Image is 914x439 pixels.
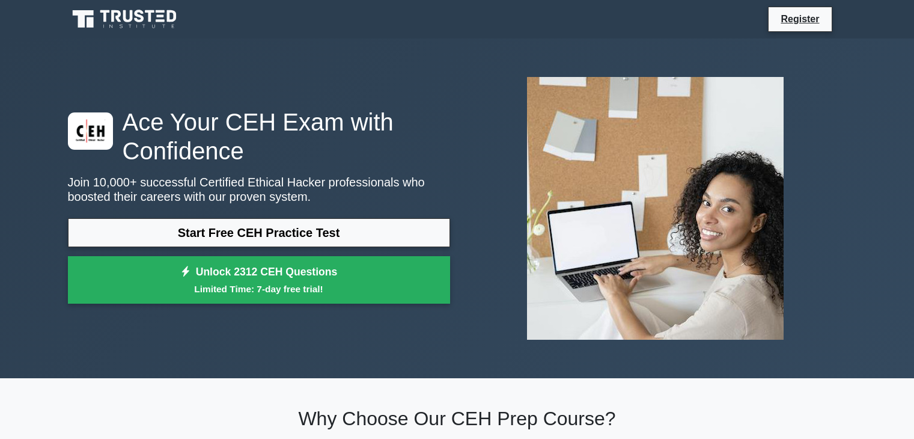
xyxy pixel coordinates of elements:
[68,218,450,247] a: Start Free CEH Practice Test
[68,256,450,304] a: Unlock 2312 CEH QuestionsLimited Time: 7-day free trial!
[68,175,450,204] p: Join 10,000+ successful Certified Ethical Hacker professionals who boosted their careers with our...
[83,282,435,296] small: Limited Time: 7-day free trial!
[68,108,450,165] h1: Ace Your CEH Exam with Confidence
[773,11,826,26] a: Register
[68,407,847,430] h2: Why Choose Our CEH Prep Course?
